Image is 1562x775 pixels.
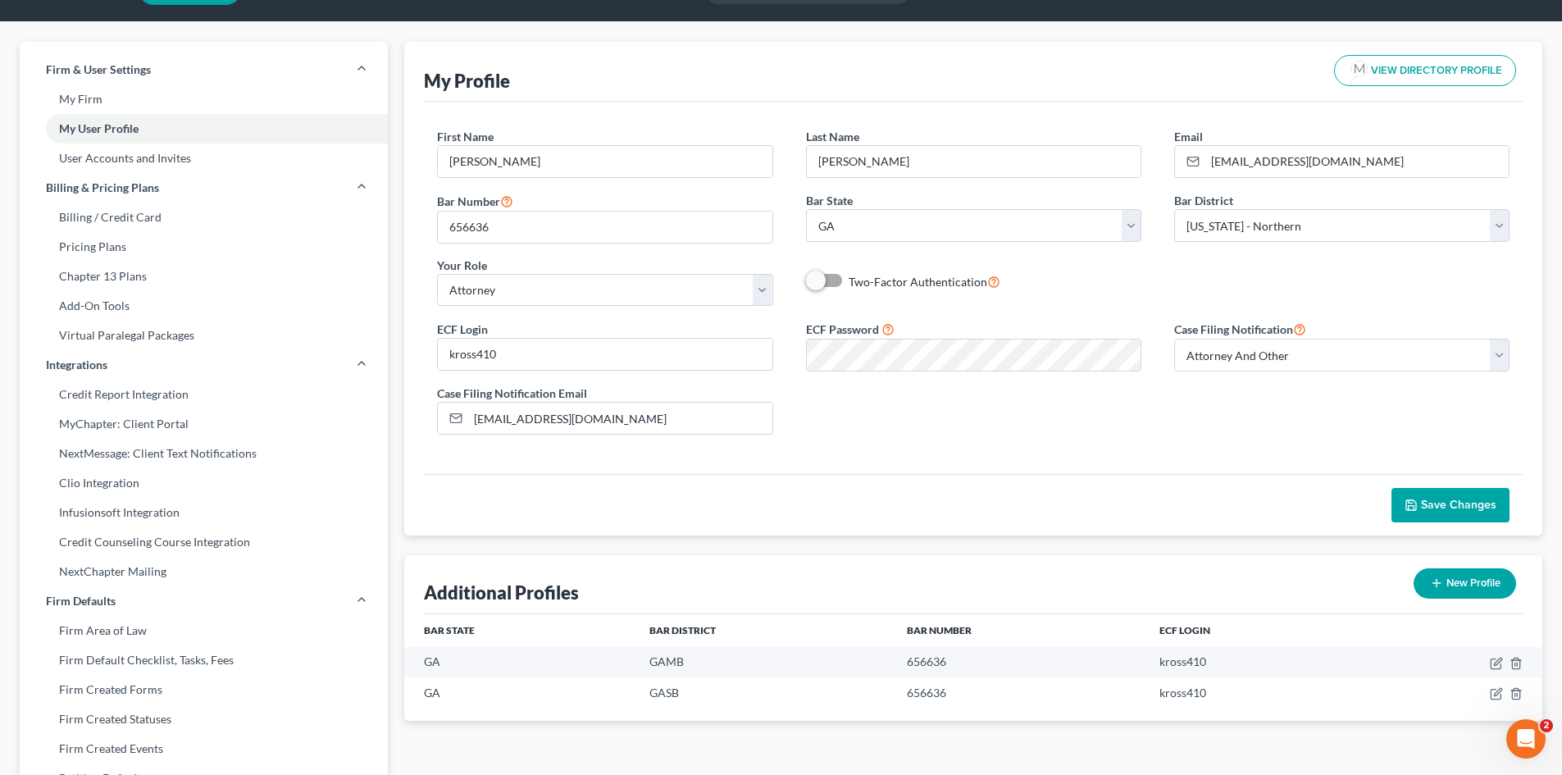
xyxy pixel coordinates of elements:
[438,339,772,370] input: Enter ecf login...
[20,439,388,468] a: NextMessage: Client Text Notifications
[424,581,579,604] div: Additional Profiles
[20,291,388,321] a: Add-On Tools
[1506,719,1546,759] iframe: Intercom live chat
[1421,498,1496,512] span: Save Changes
[404,614,636,647] th: Bar State
[437,258,487,272] span: Your Role
[20,203,388,232] a: Billing / Credit Card
[20,586,388,616] a: Firm Defaults
[404,677,636,708] td: GA
[20,350,388,380] a: Integrations
[20,468,388,498] a: Clio Integration
[20,114,388,144] a: My User Profile
[636,677,894,708] td: GASB
[20,232,388,262] a: Pricing Plans
[437,385,587,402] label: Case Filing Notification Email
[806,130,859,144] span: Last Name
[1348,59,1371,82] img: modern-attorney-logo-488310dd42d0e56951fffe13e3ed90e038bc441dd813d23dff0c9337a977f38e.png
[1174,319,1306,339] label: Case Filing Notification
[20,675,388,704] a: Firm Created Forms
[20,262,388,291] a: Chapter 13 Plans
[437,191,513,211] label: Bar Number
[1174,192,1233,209] label: Bar District
[438,212,772,243] input: #
[1146,677,1360,708] td: kross410
[894,677,1146,708] td: 656636
[1146,614,1360,647] th: ECF Login
[1391,488,1510,522] button: Save Changes
[20,645,388,675] a: Firm Default Checklist, Tasks, Fees
[20,55,388,84] a: Firm & User Settings
[20,409,388,439] a: MyChapter: Client Portal
[20,704,388,734] a: Firm Created Statuses
[46,357,107,373] span: Integrations
[1146,647,1360,677] td: kross410
[20,498,388,527] a: Infusionsoft Integration
[20,144,388,173] a: User Accounts and Invites
[894,614,1146,647] th: Bar Number
[20,84,388,114] a: My Firm
[20,321,388,350] a: Virtual Paralegal Packages
[46,62,151,78] span: Firm & User Settings
[1414,568,1516,599] button: New Profile
[894,647,1146,677] td: 656636
[1205,146,1509,177] input: Enter email...
[1174,130,1203,144] span: Email
[1371,66,1502,76] span: VIEW DIRECTORY PROFILE
[438,146,772,177] input: Enter first name...
[20,734,388,764] a: Firm Created Events
[437,321,488,338] label: ECF Login
[20,616,388,645] a: Firm Area of Law
[806,192,853,209] label: Bar State
[1540,719,1553,732] span: 2
[404,647,636,677] td: GA
[46,180,159,196] span: Billing & Pricing Plans
[20,527,388,557] a: Credit Counseling Course Integration
[20,173,388,203] a: Billing & Pricing Plans
[46,593,116,609] span: Firm Defaults
[1334,55,1516,86] button: VIEW DIRECTORY PROFILE
[807,146,1141,177] input: Enter last name...
[849,275,987,289] span: Two-Factor Authentication
[437,130,494,144] span: First Name
[806,321,879,338] label: ECF Password
[20,380,388,409] a: Credit Report Integration
[636,614,894,647] th: Bar District
[20,557,388,586] a: NextChapter Mailing
[468,403,772,434] input: Enter notification email..
[424,69,510,93] div: My Profile
[636,647,894,677] td: GAMB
